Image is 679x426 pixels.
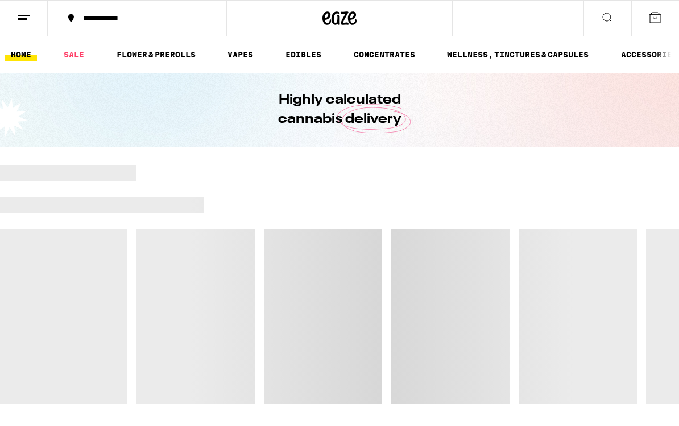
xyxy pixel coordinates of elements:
a: FLOWER & PREROLLS [111,48,201,61]
a: WELLNESS, TINCTURES & CAPSULES [441,48,594,61]
h1: Highly calculated cannabis delivery [246,90,433,129]
a: EDIBLES [280,48,327,61]
a: CONCENTRATES [348,48,421,61]
a: VAPES [222,48,259,61]
a: HOME [5,48,37,61]
a: SALE [58,48,90,61]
